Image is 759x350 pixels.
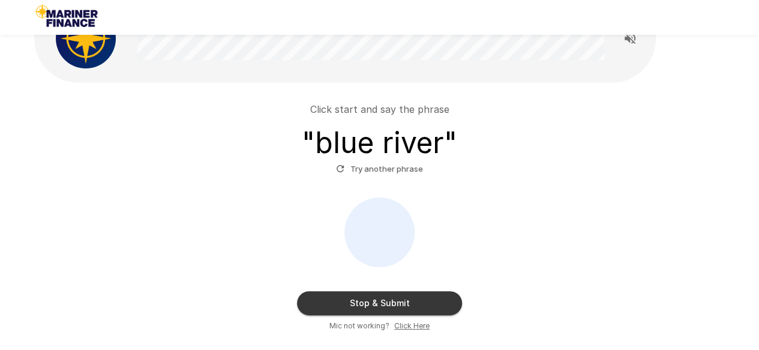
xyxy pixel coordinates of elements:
p: Click start and say the phrase [310,102,449,116]
img: mariner_avatar.png [56,8,116,68]
h3: " blue river " [302,126,457,160]
button: Read questions aloud [618,26,642,50]
u: Click Here [394,321,430,330]
button: Try another phrase [333,160,426,178]
button: Stop & Submit [297,291,462,315]
span: Mic not working? [329,320,389,332]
